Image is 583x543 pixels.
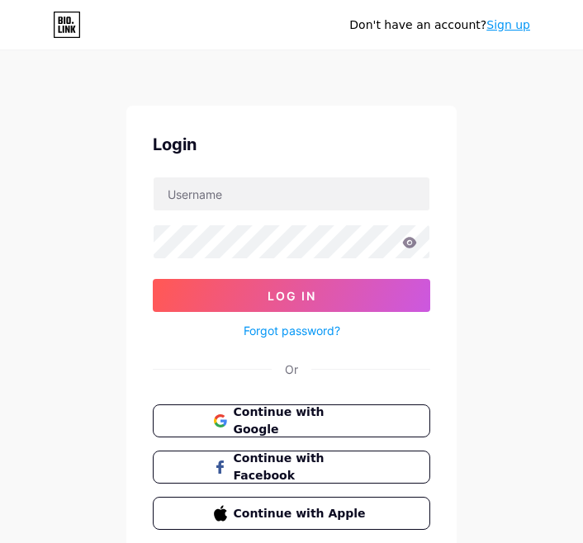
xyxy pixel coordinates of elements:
span: Continue with Facebook [234,450,370,484]
div: Login [153,132,430,157]
button: Log In [153,279,430,312]
button: Continue with Google [153,404,430,437]
a: Sign up [486,18,530,31]
span: Log In [268,289,316,303]
button: Continue with Apple [153,497,430,530]
div: Or [285,361,298,378]
input: Username [154,177,429,210]
a: Forgot password? [244,322,340,339]
div: Don't have an account? [349,17,530,34]
button: Continue with Facebook [153,451,430,484]
span: Continue with Google [234,404,370,438]
span: Continue with Apple [234,505,370,522]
